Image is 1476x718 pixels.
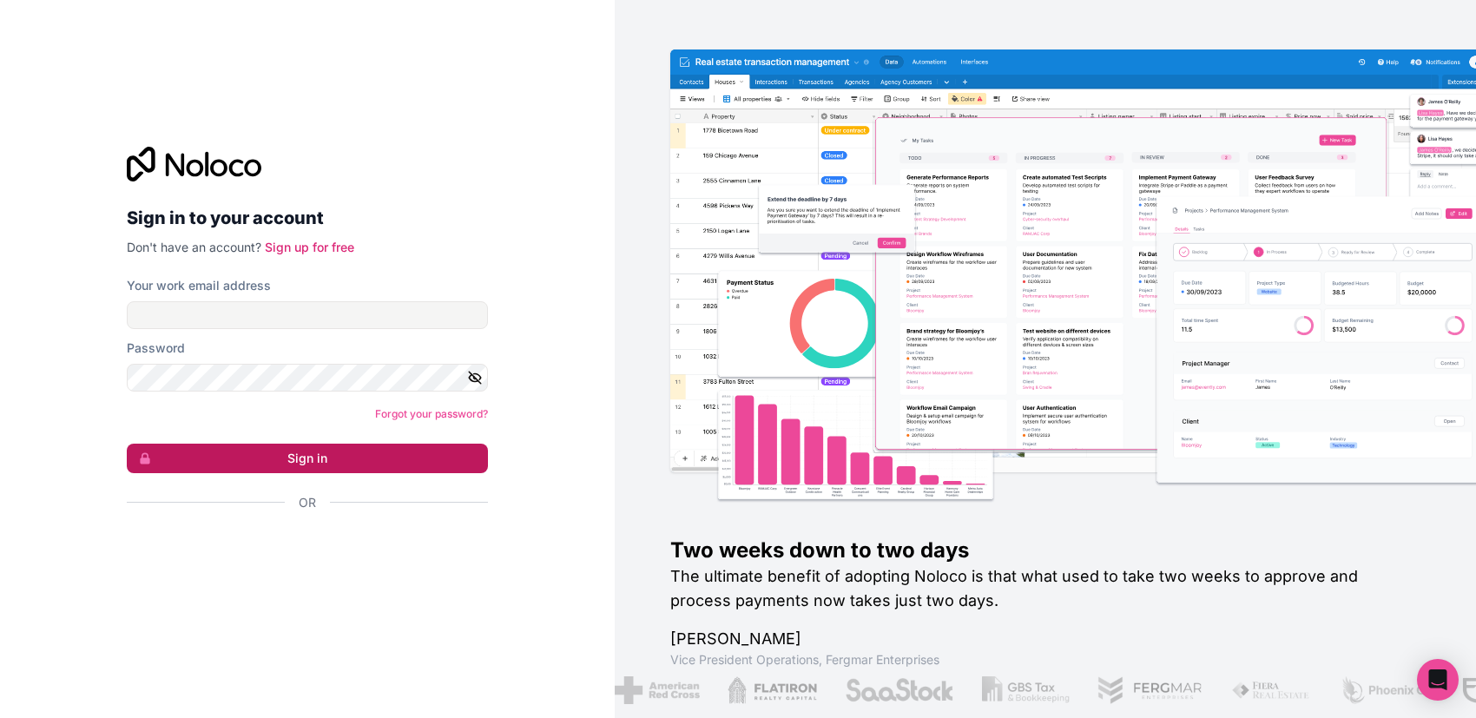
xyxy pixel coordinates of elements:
[127,301,488,329] input: Email address
[127,444,488,473] button: Sign in
[1097,676,1203,704] img: /assets/fergmar-CudnrXN5.png
[299,494,316,511] span: Or
[375,407,488,420] a: Forgot your password?
[845,676,954,704] img: /assets/saastock-C6Zbiodz.png
[670,651,1420,669] h1: Vice President Operations , Fergmar Enterprises
[127,240,261,254] span: Don't have an account?
[127,277,271,294] label: Your work email address
[265,240,354,254] a: Sign up for free
[1231,676,1313,704] img: /assets/fiera-fwj2N5v4.png
[728,676,818,704] img: /assets/flatiron-C8eUkumj.png
[670,627,1420,651] h1: [PERSON_NAME]
[615,676,699,704] img: /assets/american-red-cross-BAupjrZR.png
[982,676,1071,704] img: /assets/gbstax-C-GtDUiK.png
[127,339,185,357] label: Password
[670,564,1420,613] h2: The ultimate benefit of adopting Noloco is that what used to take two weeks to approve and proces...
[127,364,488,392] input: Password
[127,202,488,234] h2: Sign in to your account
[670,537,1420,564] h1: Two weeks down to two days
[1417,659,1459,701] div: Open Intercom Messenger
[1340,676,1433,704] img: /assets/phoenix-BREaitsQ.png
[118,530,483,569] iframe: Sign in with Google Button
